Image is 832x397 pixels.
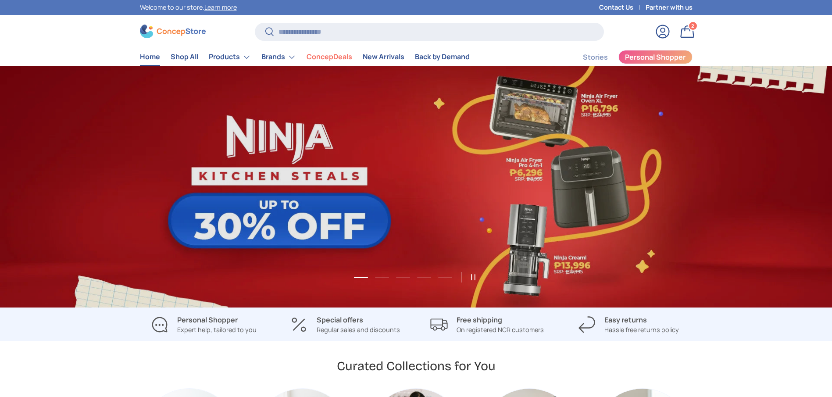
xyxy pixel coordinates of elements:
h2: Curated Collections for You [337,358,496,374]
summary: Products [204,48,256,66]
strong: Special offers [317,315,363,325]
a: Contact Us [599,3,646,12]
nav: Secondary [562,48,693,66]
a: ConcepDeals [307,48,352,65]
a: Learn more [204,3,237,11]
a: Shop All [171,48,198,65]
a: Personal Shopper Expert help, tailored to you [140,315,268,335]
a: Free shipping On registered NCR customers [423,315,551,335]
p: Expert help, tailored to you [177,325,257,335]
a: Home [140,48,160,65]
strong: Free shipping [457,315,502,325]
a: Brands [261,48,296,66]
p: On registered NCR customers [457,325,544,335]
p: Welcome to our store. [140,3,237,12]
a: Back by Demand [415,48,470,65]
p: Regular sales and discounts [317,325,400,335]
nav: Primary [140,48,470,66]
a: Special offers Regular sales and discounts [282,315,409,335]
img: ConcepStore [140,25,206,38]
strong: Easy returns [604,315,647,325]
a: Easy returns Hassle free returns policy [565,315,693,335]
a: New Arrivals [363,48,404,65]
a: Products [209,48,251,66]
a: Partner with us [646,3,693,12]
p: Hassle free returns policy [604,325,679,335]
summary: Brands [256,48,301,66]
span: Personal Shopper [625,54,686,61]
a: Personal Shopper [618,50,693,64]
span: 2 [691,22,694,29]
strong: Personal Shopper [177,315,238,325]
a: Stories [583,49,608,66]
